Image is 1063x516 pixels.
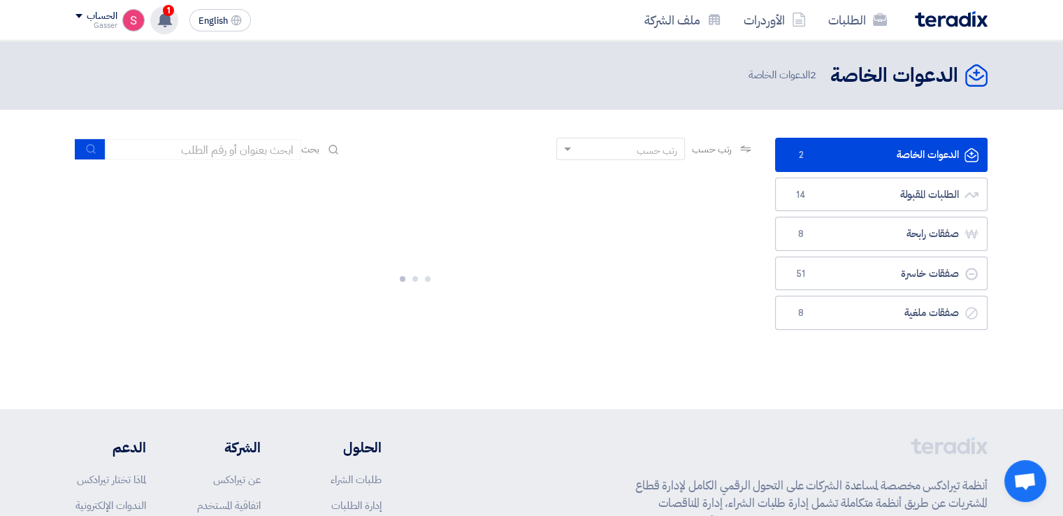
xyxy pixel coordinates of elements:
[197,498,261,513] a: اتفاقية المستخدم
[106,139,301,160] input: ابحث بعنوان أو رقم الطلب
[122,9,145,31] img: unnamed_1748516558010.png
[189,9,251,31] button: English
[915,11,988,27] img: Teradix logo
[87,10,117,22] div: الحساب
[75,437,146,458] li: الدعم
[775,257,988,291] a: صفقات خاسرة51
[775,138,988,172] a: الدعوات الخاصة2
[810,67,816,83] span: 2
[775,217,988,251] a: صفقات رابحة8
[188,437,261,458] li: الشركة
[1004,460,1046,502] div: Open chat
[775,296,988,330] a: صفقات ملغية8
[213,472,261,487] a: عن تيرادكس
[830,62,958,89] h2: الدعوات الخاصة
[793,267,809,281] span: 51
[748,67,819,83] span: الدعوات الخاصة
[77,472,146,487] a: لماذا تختار تيرادكس
[793,188,809,202] span: 14
[331,498,382,513] a: إدارة الطلبات
[303,437,382,458] li: الحلول
[301,142,319,157] span: بحث
[793,306,809,320] span: 8
[793,227,809,241] span: 8
[775,178,988,212] a: الطلبات المقبولة14
[75,498,146,513] a: الندوات الإلكترونية
[163,5,174,16] span: 1
[817,3,898,36] a: الطلبات
[198,16,228,26] span: English
[732,3,817,36] a: الأوردرات
[793,148,809,162] span: 2
[75,22,117,29] div: Gasser
[633,3,732,36] a: ملف الشركة
[331,472,382,487] a: طلبات الشراء
[692,142,732,157] span: رتب حسب
[637,143,677,158] div: رتب حسب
